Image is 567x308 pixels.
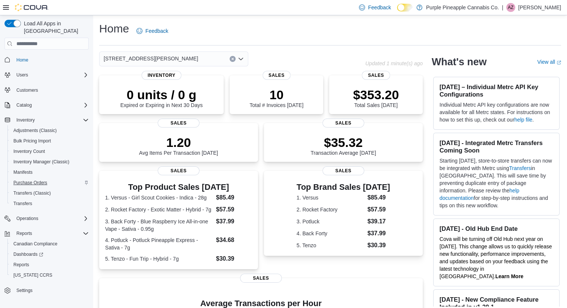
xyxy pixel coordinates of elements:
[13,70,89,79] span: Users
[13,214,41,223] button: Operations
[13,101,89,110] span: Catalog
[397,4,413,12] input: Dark Mode
[7,270,92,280] button: [US_STATE] CCRS
[495,273,523,279] a: Learn More
[105,255,213,263] dt: 5. Tenzo - Fun Trip - Hybrid - 7g
[440,157,553,209] p: Starting [DATE], store-to-store transfers can now be integrated with Metrc using in [GEOGRAPHIC_D...
[104,54,198,63] span: [STREET_ADDRESS][PERSON_NAME]
[1,54,92,65] button: Home
[142,71,182,80] span: Inventory
[297,230,365,237] dt: 4. Back Forty
[365,60,423,66] p: Updated 1 minute(s) ago
[13,169,32,175] span: Manifests
[216,236,252,245] dd: $34.68
[230,56,236,62] button: Clear input
[13,101,35,110] button: Catalog
[1,115,92,125] button: Inventory
[13,128,57,133] span: Adjustments (Classic)
[16,87,38,93] span: Customers
[15,4,48,11] img: Cova
[502,3,503,12] p: |
[10,271,55,280] a: [US_STATE] CCRS
[353,87,399,108] div: Total Sales [DATE]
[1,228,92,239] button: Reports
[13,180,47,186] span: Purchase Orders
[1,285,92,296] button: Settings
[105,206,213,213] dt: 2. Rocket Factory - Exotic Matter - Hybrid - 7g
[105,299,417,308] h4: Average Transactions per Hour
[508,3,513,12] span: AZ
[16,230,32,236] span: Reports
[368,241,390,250] dd: $30.39
[13,70,31,79] button: Users
[506,3,515,12] div: Anthony Zerafa
[311,135,376,150] p: $35.32
[262,71,290,80] span: Sales
[10,157,89,166] span: Inventory Manager (Classic)
[10,147,48,156] a: Inventory Count
[440,188,519,201] a: help documentation
[1,213,92,224] button: Operations
[440,83,553,98] h3: [DATE] – Individual Metrc API Key Configurations
[13,286,35,295] a: Settings
[240,274,282,283] span: Sales
[440,225,553,232] h3: [DATE] - Old Hub End Date
[16,117,35,123] span: Inventory
[13,286,89,295] span: Settings
[13,262,29,268] span: Reports
[537,59,561,65] a: View allExternal link
[13,229,89,238] span: Reports
[99,21,129,36] h1: Home
[216,217,252,226] dd: $37.99
[10,157,72,166] a: Inventory Manager (Classic)
[16,102,32,108] span: Catalog
[13,86,41,95] a: Customers
[7,125,92,136] button: Adjustments (Classic)
[7,157,92,167] button: Inventory Manager (Classic)
[1,100,92,110] button: Catalog
[368,193,390,202] dd: $85.49
[158,166,199,175] span: Sales
[10,126,60,135] a: Adjustments (Classic)
[13,138,51,144] span: Bulk Pricing Import
[10,260,32,269] a: Reports
[105,183,252,192] h3: Top Product Sales [DATE]
[509,165,531,171] a: Transfers
[133,23,171,38] a: Feedback
[13,190,51,196] span: Transfers (Classic)
[16,72,28,78] span: Users
[426,3,499,12] p: Purple Pineapple Cannabis Co.
[10,136,89,145] span: Bulk Pricing Import
[105,218,213,233] dt: 3. Back Forty - Blue Raspberry Ice All-in-one Vape - Sativa - 0.95g
[13,241,57,247] span: Canadian Compliance
[7,249,92,260] a: Dashboards
[10,126,89,135] span: Adjustments (Classic)
[368,217,390,226] dd: $39.17
[13,201,32,207] span: Transfers
[16,57,28,63] span: Home
[216,254,252,263] dd: $30.39
[432,56,486,68] h2: What's new
[238,56,244,62] button: Open list of options
[139,135,218,150] p: 1.20
[216,205,252,214] dd: $57.59
[10,199,89,208] span: Transfers
[297,242,365,249] dt: 5. Tenzo
[13,116,38,125] button: Inventory
[10,250,89,259] span: Dashboards
[557,60,561,65] svg: External link
[518,3,561,12] p: [PERSON_NAME]
[13,159,69,165] span: Inventory Manager (Classic)
[311,135,376,156] div: Transaction Average [DATE]
[10,271,89,280] span: Washington CCRS
[120,87,203,102] p: 0 units / 0 g
[440,139,553,154] h3: [DATE] - Integrated Metrc Transfers Coming Soon
[10,199,35,208] a: Transfers
[1,70,92,80] button: Users
[10,250,46,259] a: Dashboards
[7,260,92,270] button: Reports
[353,87,399,102] p: $353.20
[7,188,92,198] button: Transfers (Classic)
[322,119,364,128] span: Sales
